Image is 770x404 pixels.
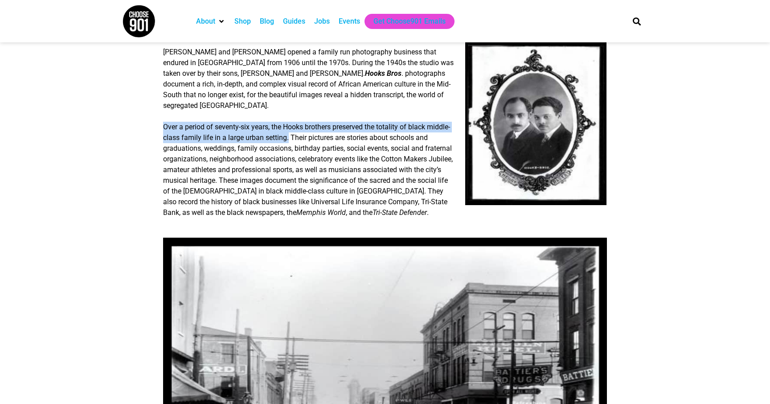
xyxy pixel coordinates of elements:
[234,16,251,27] a: Shop
[163,123,453,217] span: Over a period of seventy-six years, the Hooks brothers preserved the totality of black middle-cla...
[192,14,618,29] nav: Main nav
[427,208,429,217] span: .
[192,14,230,29] div: About
[339,16,360,27] a: Events
[283,16,305,27] a: Guides
[346,208,373,217] span: , and the
[163,48,454,78] span: [PERSON_NAME] and [PERSON_NAME] opened a family run photography business that endured in [GEOGRAP...
[373,16,446,27] a: Get Choose901 Emails
[373,208,427,217] span: Tri-State Defender
[260,16,274,27] a: Blog
[365,69,401,78] i: Hooks Bros
[196,16,215,27] a: About
[296,208,346,217] span: Memphis World
[630,14,644,29] div: Search
[314,16,330,27] a: Jobs
[465,40,607,205] img: An old black and white photo of two men in suits.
